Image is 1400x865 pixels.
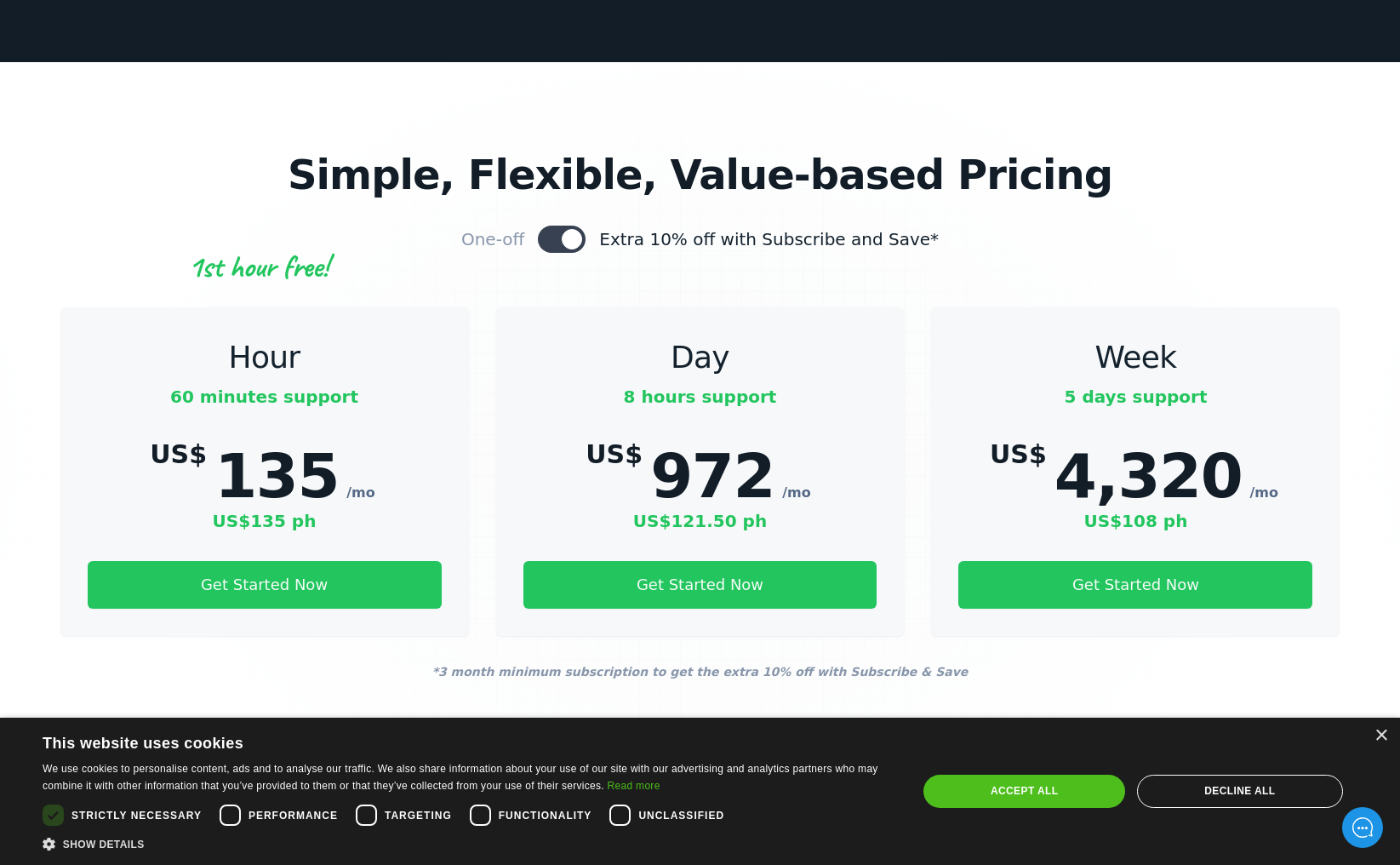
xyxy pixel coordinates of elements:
span: We use cookies to personalise content, ads and to analyse our traffic. We also share information ... [43,763,878,792]
p: US$121.50 ph [523,508,877,534]
span: Show details [63,839,145,851]
a: Get Started Now [958,561,1312,609]
h3: Week [958,335,1312,381]
p: *3 month minimum subscription to get the extra 10% off with Subscribe & Save [432,663,969,681]
div: Close [1374,730,1387,742]
span: US$ [586,439,643,469]
div: Accept all [923,775,1124,807]
span: 135 [214,440,339,512]
div: Show details [43,835,892,852]
h2: How can we help? [26,135,315,162]
span: /mo [1250,483,1279,503]
span: /mo [782,483,811,503]
span: Functionality [499,808,592,823]
a: Read more, opens a new window [608,780,660,792]
h3: Hour [88,335,442,381]
span: 4,320 [1054,440,1243,512]
h1: Hello there! [26,104,315,131]
a: Get Started Now [523,561,877,609]
span: 972 [650,440,774,512]
div: This website uses cookies [43,728,849,753]
span: Strictly necessary [71,808,202,823]
p: 60 minutes support [88,384,442,410]
p: US$135 ph [88,508,442,534]
p: 8 hours support [523,384,877,410]
div: Extra 10% off with Subscribe and Save* [599,226,939,252]
iframe: gist-messenger-bubble-iframe [1342,807,1383,848]
button: New conversation [26,192,314,226]
img: Company Logo [26,27,124,54]
h3: Simple, Flexible, Value-based Pricing [60,144,1340,205]
div: Decline all [1137,775,1343,807]
span: /mo [346,483,375,503]
span: New conversation [110,203,204,216]
p: US$108 ph [958,508,1312,534]
span: Unclassified [638,808,724,823]
a: Get Started Now [88,561,442,609]
p: 5 days support [958,384,1312,410]
span: US$ [150,439,207,469]
h3: Day [523,335,877,381]
span: Performance [249,808,338,823]
img: 1st Hour Free [193,253,335,280]
span: Targeting [385,808,452,823]
div: One-off [461,226,524,252]
span: US$ [990,439,1047,469]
